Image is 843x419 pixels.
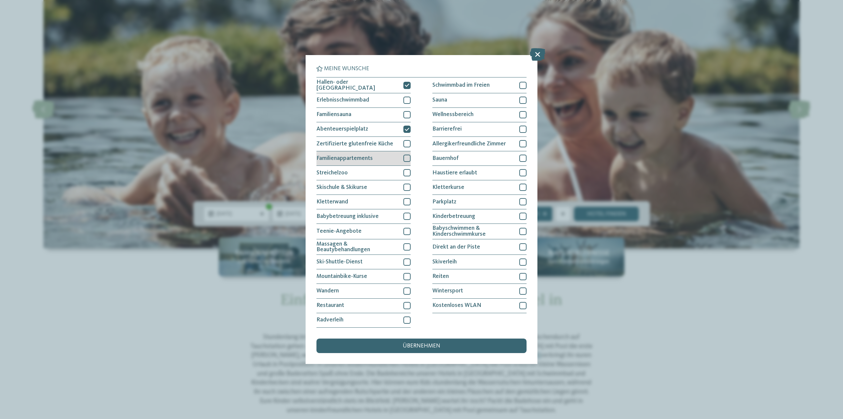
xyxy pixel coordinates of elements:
[316,288,339,294] span: Wandern
[316,79,398,91] span: Hallen- oder [GEOGRAPHIC_DATA]
[403,343,440,349] span: übernehmen
[316,228,362,234] span: Teenie-Angebote
[432,199,456,205] span: Parkplatz
[432,214,475,220] span: Kinderbetreuung
[432,141,506,147] span: Allergikerfreundliche Zimmer
[316,112,351,118] span: Familiensauna
[316,317,343,323] span: Radverleih
[432,170,477,176] span: Haustiere erlaubt
[316,259,363,265] span: Ski-Shuttle-Dienst
[316,185,367,191] span: Skischule & Skikurse
[316,214,379,220] span: Babybetreuung inklusive
[316,156,373,162] span: Familienappartements
[432,244,480,250] span: Direkt an der Piste
[316,126,368,132] span: Abenteuerspielplatz
[324,66,369,72] span: Meine Wünsche
[316,170,348,176] span: Streichelzoo
[432,97,447,103] span: Sauna
[316,241,398,253] span: Massagen & Beautybehandlungen
[316,303,344,309] span: Restaurant
[432,225,514,237] span: Babyschwimmen & Kinderschwimmkurse
[316,141,393,147] span: Zertifizierte glutenfreie Küche
[316,274,367,280] span: Mountainbike-Kurse
[432,274,449,280] span: Reiten
[432,112,474,118] span: Wellnessbereich
[316,97,369,103] span: Erlebnisschwimmbad
[432,185,464,191] span: Kletterkurse
[432,156,459,162] span: Bauernhof
[432,259,457,265] span: Skiverleih
[432,303,481,309] span: Kostenloses WLAN
[432,288,463,294] span: Wintersport
[432,82,490,88] span: Schwimmbad im Freien
[316,199,348,205] span: Kletterwand
[432,126,462,132] span: Barrierefrei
